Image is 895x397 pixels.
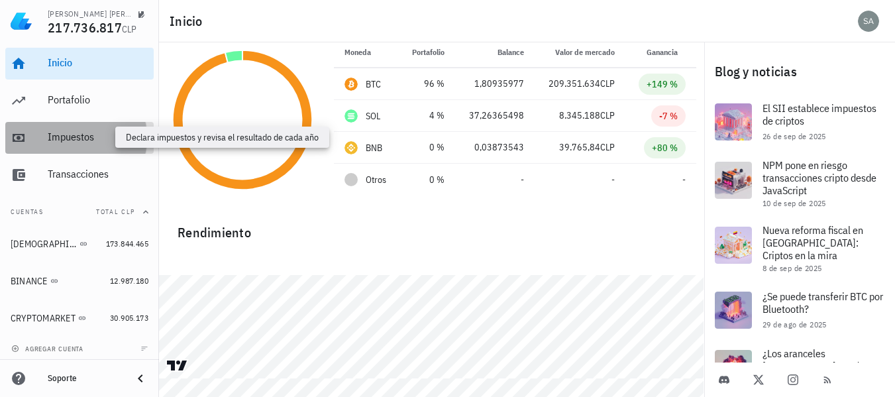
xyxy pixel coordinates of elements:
[647,47,686,57] span: Ganancia
[344,78,358,91] div: BTC-icon
[763,101,876,127] span: El SII establece impuestos de criptos
[5,228,154,260] a: [DEMOGRAPHIC_DATA] 173.844.465
[763,290,883,315] span: ¿Se puede transferir BTC por Bluetooth?
[466,141,524,154] div: 0,03873543
[455,36,535,68] th: Balance
[600,109,615,121] span: CLP
[399,36,455,68] th: Portafolio
[366,109,381,123] div: SOL
[122,23,137,35] span: CLP
[11,313,76,324] div: CRYPTOMARKET
[11,276,48,287] div: BINANCE
[344,141,358,154] div: BNB-icon
[763,131,826,141] span: 26 de sep de 2025
[5,159,154,191] a: Transacciones
[704,281,895,339] a: ¿Se puede transferir BTC por Bluetooth? 29 de ago de 2025
[535,36,625,68] th: Valor de mercado
[559,141,600,153] span: 39.765,84
[5,302,154,334] a: CRYPTOMARKET 30.905.173
[48,56,148,69] div: Inicio
[549,78,600,89] span: 209.351.634
[11,11,32,32] img: LedgiFi
[659,109,678,123] div: -7 %
[611,174,615,186] span: -
[763,223,863,262] span: Nueva reforma fiscal en [GEOGRAPHIC_DATA]: Criptos en la mira
[763,158,876,197] span: NPM pone en riesgo transacciones cripto desde JavaScript
[48,93,148,106] div: Portafolio
[682,174,686,186] span: -
[366,173,386,187] span: Otros
[858,11,879,32] div: avatar
[600,141,615,153] span: CLP
[704,151,895,216] a: NPM pone en riesgo transacciones cripto desde JavaScript 10 de sep de 2025
[8,342,89,355] button: agregar cuenta
[366,78,382,91] div: BTC
[704,50,895,93] div: Blog y noticias
[704,216,895,281] a: Nueva reforma fiscal en [GEOGRAPHIC_DATA]: Criptos en la mira 8 de sep de 2025
[48,168,148,180] div: Transacciones
[466,109,524,123] div: 37,26365498
[110,276,148,286] span: 12.987.180
[5,85,154,117] a: Portafolio
[11,239,77,250] div: [DEMOGRAPHIC_DATA]
[466,77,524,91] div: 1,80935977
[763,263,821,273] span: 8 de sep de 2025
[5,196,154,228] button: CuentasTotal CLP
[48,9,132,19] div: [PERSON_NAME] [PERSON_NAME]
[647,78,678,91] div: +149 %
[334,36,399,68] th: Moneda
[704,93,895,151] a: El SII establece impuestos de criptos 26 de sep de 2025
[410,77,445,91] div: 96 %
[106,239,148,249] span: 173.844.465
[652,141,678,154] div: +80 %
[5,122,154,154] a: Impuestos
[410,109,445,123] div: 4 %
[170,11,208,32] h1: Inicio
[366,141,383,154] div: BNB
[48,19,122,36] span: 217.736.817
[48,373,122,384] div: Soporte
[5,48,154,80] a: Inicio
[48,131,148,143] div: Impuestos
[763,319,827,329] span: 29 de ago de 2025
[344,109,358,123] div: SOL-icon
[600,78,615,89] span: CLP
[110,313,148,323] span: 30.905.173
[167,211,696,243] div: Rendimiento
[559,109,600,121] span: 8.345.188
[763,198,826,208] span: 10 de sep de 2025
[521,174,524,186] span: -
[410,173,445,187] div: 0 %
[5,265,154,297] a: BINANCE 12.987.180
[410,141,445,154] div: 0 %
[14,345,83,353] span: agregar cuenta
[166,359,189,372] a: Charting by TradingView
[96,207,135,216] span: Total CLP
